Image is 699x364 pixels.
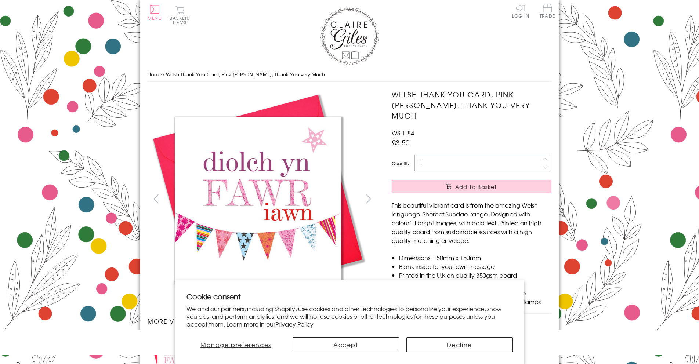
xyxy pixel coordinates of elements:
label: Quantity [392,160,409,167]
li: Printed in the U.K on quality 350gsm board [399,271,551,280]
li: Blank inside for your own message [399,262,551,271]
p: We and our partners, including Shopify, use cookies and other technologies to personalize your ex... [186,305,513,328]
button: Menu [148,5,162,20]
span: Trade [540,4,555,18]
span: Menu [148,15,162,21]
img: Welsh Thank You Card, Pink Bunting, Thank You very Much [148,89,368,309]
span: 0 items [173,15,190,26]
h3: More views [148,317,377,325]
span: Manage preferences [200,340,271,349]
a: Privacy Policy [275,320,314,328]
span: › [163,71,164,78]
button: Accept [293,337,399,352]
span: £3.50 [392,137,410,148]
button: Basket0 items [170,6,190,25]
a: Home [148,71,162,78]
button: Decline [406,337,513,352]
button: Add to Basket [392,180,551,193]
button: prev [148,190,164,207]
a: Trade [540,4,555,19]
span: WSH184 [392,128,414,137]
h2: Cookie consent [186,291,513,302]
img: Claire Giles Greetings Cards [320,7,379,65]
span: Welsh Thank You Card, Pink [PERSON_NAME], Thank You very Much [166,71,325,78]
a: Log In [512,4,529,18]
button: Manage preferences [186,337,285,352]
li: Dimensions: 150mm x 150mm [399,253,551,262]
button: next [361,190,377,207]
p: This beautiful vibrant card is from the amazing Welsh language 'Sherbet Sundae' range. Designed w... [392,201,551,245]
nav: breadcrumbs [148,67,551,82]
h1: Welsh Thank You Card, Pink [PERSON_NAME], Thank You very Much [392,89,551,121]
span: Add to Basket [455,183,497,190]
